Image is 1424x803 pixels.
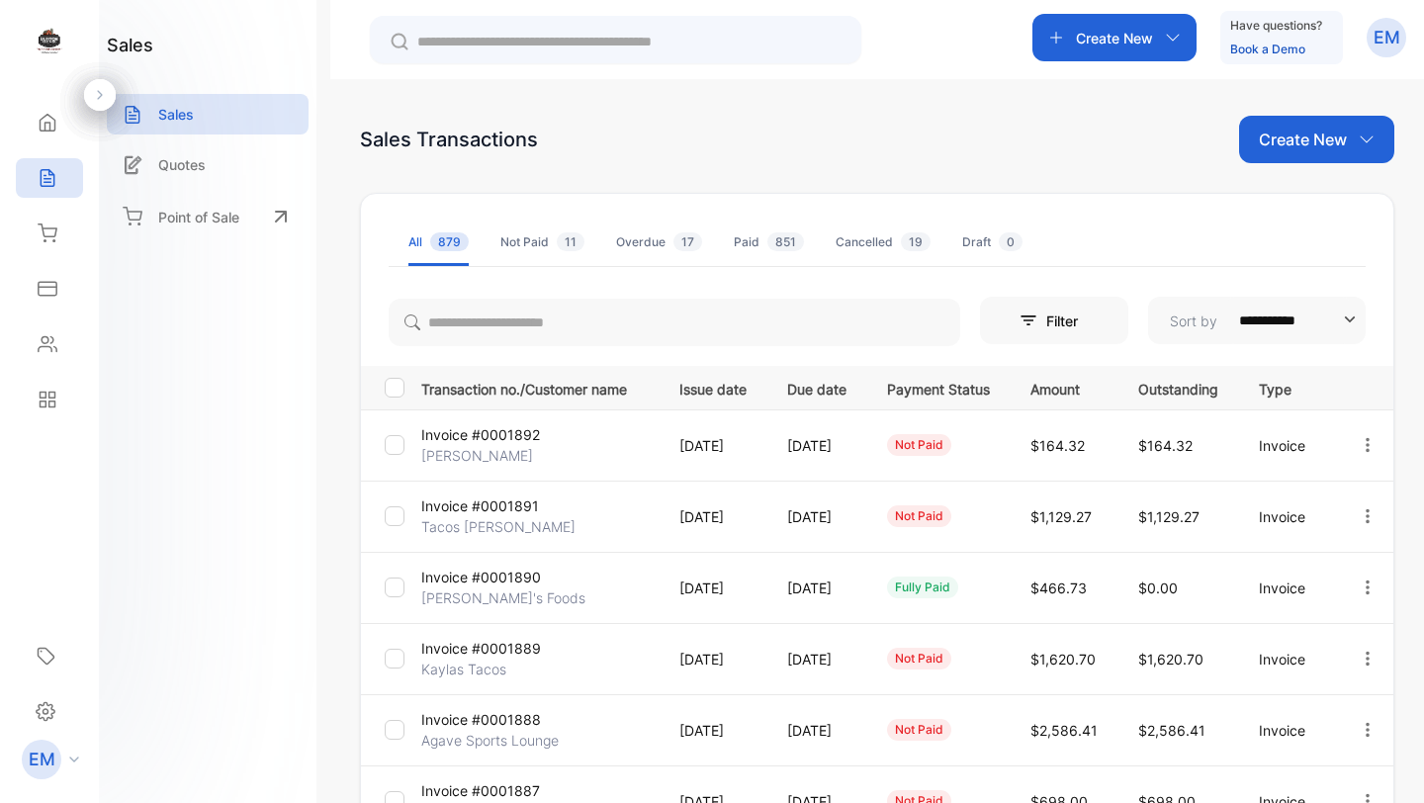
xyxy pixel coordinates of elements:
p: Invoice [1259,506,1317,527]
p: Due date [787,375,846,400]
span: 11 [557,232,584,251]
a: Book a Demo [1230,42,1305,56]
p: Type [1259,375,1317,400]
p: [DATE] [787,578,846,598]
span: $0.00 [1138,580,1178,596]
p: Kaylas Tacos [421,659,506,679]
p: [DATE] [787,720,846,741]
div: Overdue [616,233,702,251]
div: Cancelled [836,233,931,251]
p: Transaction no./Customer name [421,375,655,400]
span: 879 [430,232,469,251]
span: 19 [901,232,931,251]
div: Draft [962,233,1023,251]
span: $164.32 [1030,437,1085,454]
p: Invoice #0001891 [421,495,539,516]
p: EM [29,747,55,772]
button: Create New [1239,116,1394,163]
p: [PERSON_NAME] [421,445,533,466]
p: Invoice #0001889 [421,638,541,659]
p: [DATE] [679,506,747,527]
p: Create New [1076,28,1153,48]
span: $1,129.27 [1138,508,1200,525]
p: [DATE] [679,649,747,669]
p: Invoice [1259,649,1317,669]
p: [DATE] [787,649,846,669]
p: Invoice [1259,435,1317,456]
span: 851 [767,232,804,251]
button: EM [1367,14,1406,61]
a: Sales [107,94,309,134]
p: Have questions? [1230,16,1322,36]
p: Payment Status [887,375,990,400]
p: Sort by [1170,311,1217,331]
button: Sort by [1148,297,1366,344]
span: $164.32 [1138,437,1193,454]
span: $1,129.27 [1030,508,1092,525]
p: [PERSON_NAME]'s Foods [421,587,585,608]
p: Tacos [PERSON_NAME] [421,516,576,537]
p: Create New [1259,128,1347,151]
div: Paid [734,233,804,251]
p: [DATE] [787,435,846,456]
span: $2,586.41 [1030,722,1098,739]
p: Invoice #0001890 [421,567,541,587]
p: [DATE] [679,578,747,598]
iframe: LiveChat chat widget [1341,720,1424,803]
div: not paid [887,719,951,741]
div: Not Paid [500,233,584,251]
span: $466.73 [1030,580,1087,596]
p: Outstanding [1138,375,1218,400]
p: Invoice #0001892 [421,424,540,445]
p: Amount [1030,375,1098,400]
span: $2,586.41 [1138,722,1205,739]
span: 0 [999,232,1023,251]
p: Issue date [679,375,747,400]
p: [DATE] [679,720,747,741]
div: Sales Transactions [360,125,538,154]
a: Point of Sale [107,195,309,238]
p: [DATE] [679,435,747,456]
p: [DATE] [787,506,846,527]
a: Quotes [107,144,309,185]
div: All [408,233,469,251]
h1: sales [107,32,153,58]
div: not paid [887,434,951,456]
div: fully paid [887,577,958,598]
p: Invoice #0001888 [421,709,541,730]
img: logo [35,26,64,55]
p: Invoice #0001887 [421,780,540,801]
span: $1,620.70 [1138,651,1203,668]
button: Create New [1032,14,1197,61]
div: not paid [887,648,951,669]
p: Quotes [158,154,206,175]
div: not paid [887,505,951,527]
p: Agave Sports Lounge [421,730,559,751]
span: $1,620.70 [1030,651,1096,668]
p: Invoice [1259,578,1317,598]
p: Sales [158,104,194,125]
span: 17 [673,232,702,251]
p: Invoice [1259,720,1317,741]
p: EM [1374,25,1400,50]
p: Point of Sale [158,207,239,227]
